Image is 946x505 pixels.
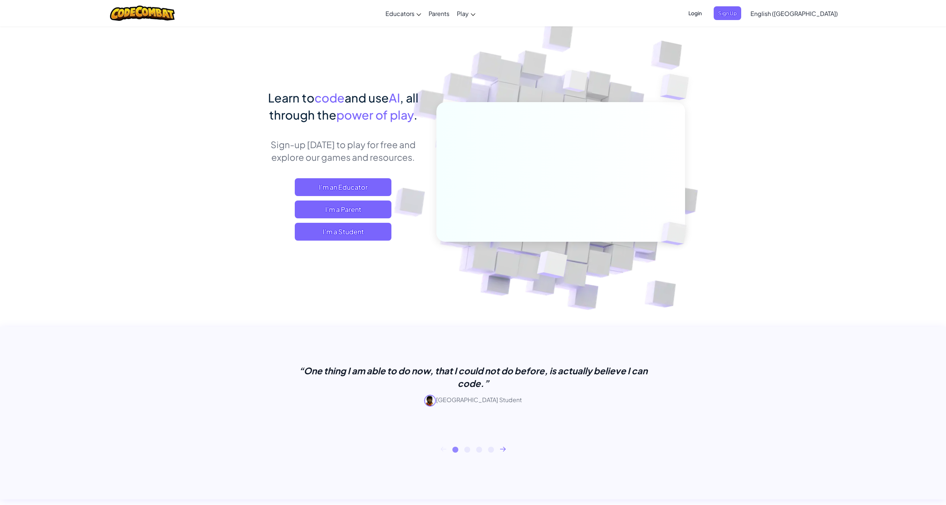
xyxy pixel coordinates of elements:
[684,6,706,20] button: Login
[457,10,469,17] span: Play
[747,3,842,23] a: English ([GEOGRAPHIC_DATA])
[645,56,710,118] img: Overlap cubes
[549,55,602,111] img: Overlap cubes
[385,10,414,17] span: Educators
[476,447,482,453] button: 3
[110,6,175,21] img: CodeCombat logo
[714,6,741,20] button: Sign Up
[382,3,425,23] a: Educators
[287,395,659,407] p: [GEOGRAPHIC_DATA] Student
[488,447,494,453] button: 4
[519,235,585,297] img: Overlap cubes
[295,223,391,241] button: I'm a Student
[464,447,470,453] button: 2
[295,201,391,218] a: I'm a Parent
[750,10,838,17] span: English ([GEOGRAPHIC_DATA])
[295,178,391,196] a: I'm an Educator
[261,138,425,163] p: Sign-up [DATE] to play for free and explore our games and resources.
[336,107,414,122] span: power of play
[314,90,345,105] span: code
[345,90,389,105] span: and use
[425,3,453,23] a: Parents
[389,90,400,105] span: AI
[414,107,417,122] span: .
[648,206,704,261] img: Overlap cubes
[287,364,659,390] p: “One thing I am able to do now, that I could not do before, is actually believe I can code.”
[424,395,436,407] img: avatar
[268,90,314,105] span: Learn to
[452,447,458,453] button: 1
[453,3,479,23] a: Play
